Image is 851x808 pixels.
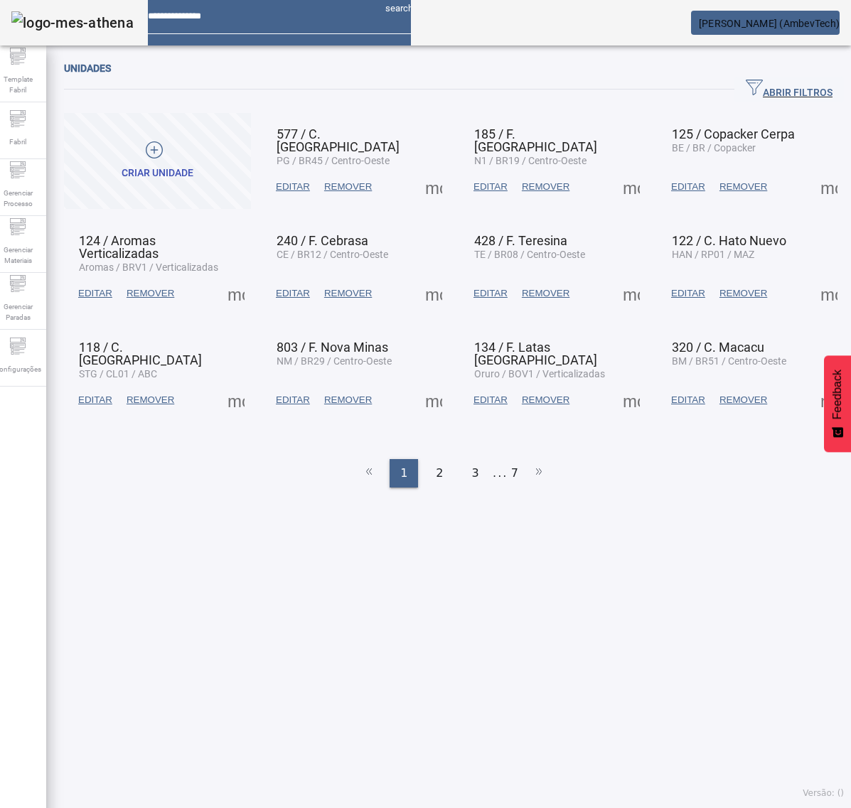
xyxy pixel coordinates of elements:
span: CE / BR12 / Centro-Oeste [277,249,388,260]
button: EDITAR [269,281,317,306]
button: REMOVER [317,174,379,200]
button: REMOVER [317,281,379,306]
span: 124 / Aromas Verticalizadas [79,233,159,261]
span: REMOVER [719,286,767,301]
span: EDITAR [473,393,508,407]
button: Mais [619,387,644,413]
span: EDITAR [276,393,310,407]
span: ABRIR FILTROS [746,79,833,100]
li: 7 [511,459,518,488]
span: EDITAR [78,286,112,301]
span: 320 / C. Macacu [672,340,764,355]
span: BM / BR51 / Centro-Oeste [672,355,786,367]
span: EDITAR [671,180,705,194]
button: Mais [421,174,446,200]
button: ABRIR FILTROS [734,77,844,102]
span: 803 / F. Nova Minas [277,340,388,355]
button: REMOVER [712,174,774,200]
button: REMOVER [515,387,577,413]
button: REMOVER [515,281,577,306]
span: [PERSON_NAME] (AmbevTech) [699,18,840,29]
span: EDITAR [671,286,705,301]
span: NM / BR29 / Centro-Oeste [277,355,392,367]
div: Criar unidade [122,166,193,181]
button: Mais [223,387,249,413]
button: Mais [619,174,644,200]
span: 122 / C. Hato Nuevo [672,233,786,248]
button: Mais [619,281,644,306]
span: Fabril [5,132,31,151]
span: 428 / F. Teresina [474,233,567,248]
button: REMOVER [712,387,774,413]
span: REMOVER [324,393,372,407]
span: 118 / C. [GEOGRAPHIC_DATA] [79,340,202,367]
button: Mais [421,281,446,306]
span: 134 / F. Latas [GEOGRAPHIC_DATA] [474,340,597,367]
span: TE / BR08 / Centro-Oeste [474,249,585,260]
span: EDITAR [276,180,310,194]
button: EDITAR [664,387,712,413]
button: EDITAR [466,174,515,200]
span: REMOVER [522,393,569,407]
span: REMOVER [324,286,372,301]
button: EDITAR [71,281,119,306]
span: REMOVER [719,393,767,407]
button: EDITAR [664,281,712,306]
span: HAN / RP01 / MAZ [672,249,754,260]
button: Mais [816,281,842,306]
button: Mais [421,387,446,413]
button: REMOVER [119,281,181,306]
span: 2 [436,465,443,482]
span: 3 [472,465,479,482]
button: Mais [816,387,842,413]
span: BE / BR / Copacker [672,142,756,153]
span: REMOVER [324,180,372,194]
button: REMOVER [317,387,379,413]
span: EDITAR [671,393,705,407]
img: logo-mes-athena [11,11,134,34]
button: REMOVER [712,281,774,306]
button: Mais [223,281,249,306]
span: REMOVER [127,286,174,301]
button: EDITAR [664,174,712,200]
span: 125 / Copacker Cerpa [672,126,795,141]
li: ... [493,459,508,488]
button: EDITAR [269,174,317,200]
button: EDITAR [269,387,317,413]
span: Feedback [831,370,844,419]
button: EDITAR [71,387,119,413]
span: Unidades [64,63,111,74]
span: REMOVER [522,180,569,194]
span: EDITAR [78,393,112,407]
span: EDITAR [473,286,508,301]
button: Mais [816,174,842,200]
button: Criar unidade [64,113,251,209]
span: Versão: () [803,788,844,798]
span: REMOVER [127,393,174,407]
button: REMOVER [515,174,577,200]
button: Feedback - Mostrar pesquisa [824,355,851,452]
span: EDITAR [276,286,310,301]
span: REMOVER [522,286,569,301]
span: 240 / F. Cebrasa [277,233,368,248]
span: 185 / F. [GEOGRAPHIC_DATA] [474,126,597,154]
button: EDITAR [466,387,515,413]
button: EDITAR [466,281,515,306]
button: REMOVER [119,387,181,413]
span: EDITAR [473,180,508,194]
span: 577 / C. [GEOGRAPHIC_DATA] [277,126,400,154]
span: REMOVER [719,180,767,194]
